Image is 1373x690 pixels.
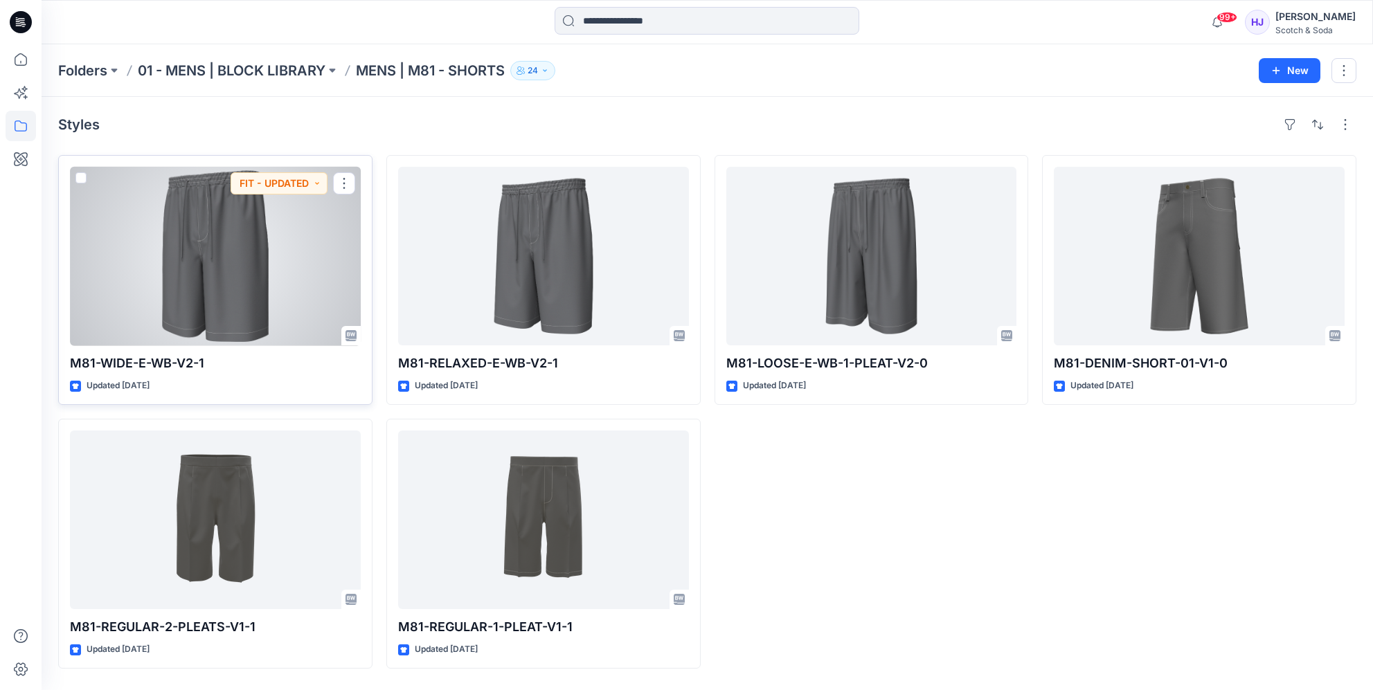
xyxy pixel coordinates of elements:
[1054,354,1345,373] p: M81-DENIM-SHORT-01-V1-0
[1054,167,1345,345] a: M81-DENIM-SHORT-01-V1-0
[58,61,107,80] a: Folders
[87,642,150,657] p: Updated [DATE]
[1245,10,1270,35] div: HJ
[415,379,478,393] p: Updated [DATE]
[510,61,555,80] button: 24
[398,430,689,609] a: M81-REGULAR-1-PLEAT-V1-1
[70,354,361,373] p: M81-WIDE-E-WB-V2-1
[398,617,689,637] p: M81-REGULAR-1-PLEAT-V1-1
[1259,58,1320,83] button: New
[70,617,361,637] p: M81-REGULAR-2-PLEATS-V1-1
[528,63,538,78] p: 24
[415,642,478,657] p: Updated [DATE]
[743,379,806,393] p: Updated [DATE]
[58,116,100,133] h4: Styles
[398,354,689,373] p: M81-RELAXED-E-WB-V2-1
[1275,8,1356,25] div: [PERSON_NAME]
[138,61,325,80] a: 01 - MENS | BLOCK LIBRARY
[398,167,689,345] a: M81-RELAXED-E-WB-V2-1
[726,167,1017,345] a: M81-LOOSE-E-WB-1-PLEAT-V2-0
[1275,25,1356,35] div: Scotch & Soda
[356,61,505,80] p: MENS | M81 - SHORTS
[1070,379,1133,393] p: Updated [DATE]
[70,167,361,345] a: M81-WIDE-E-WB-V2-1
[726,354,1017,373] p: M81-LOOSE-E-WB-1-PLEAT-V2-0
[70,430,361,609] a: M81-REGULAR-2-PLEATS-V1-1
[1217,12,1237,23] span: 99+
[87,379,150,393] p: Updated [DATE]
